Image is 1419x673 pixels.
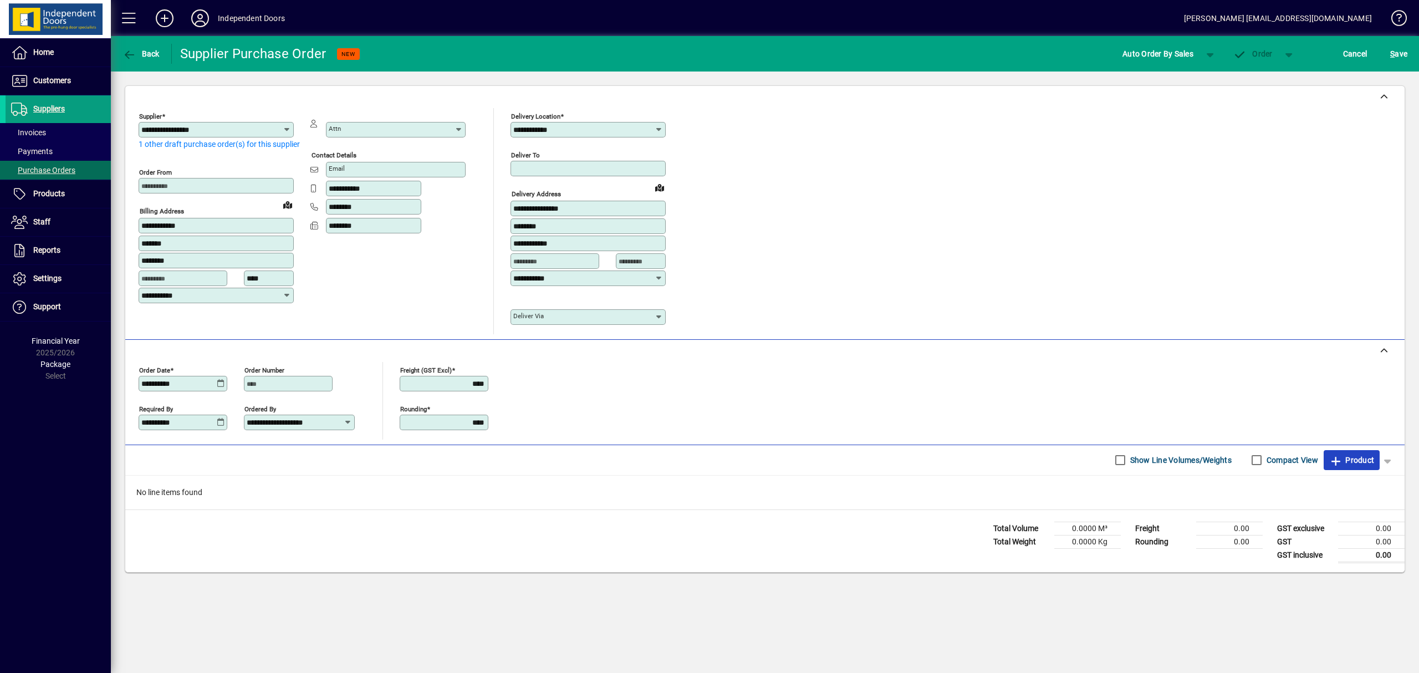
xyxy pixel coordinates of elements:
mat-label: Supplier [139,113,162,120]
span: Order [1233,49,1273,58]
a: Knowledge Base [1383,2,1405,38]
a: Home [6,39,111,67]
a: Customers [6,67,111,95]
a: Support [6,293,111,321]
a: Settings [6,265,111,293]
button: Auto Order By Sales [1117,44,1199,64]
td: GST [1272,535,1338,548]
a: Staff [6,208,111,236]
span: S [1390,49,1395,58]
a: Payments [6,142,111,161]
mat-label: Order from [139,169,172,176]
span: Customers [33,76,71,85]
td: GST exclusive [1272,522,1338,535]
label: Compact View [1264,455,1318,466]
mat-label: Order date [139,366,170,374]
span: Suppliers [33,104,65,113]
label: Show Line Volumes/Weights [1128,455,1232,466]
a: Purchase Orders [6,161,111,180]
a: View on map [651,179,668,196]
span: Support [33,302,61,311]
mat-label: Attn [329,125,341,132]
mat-label: Required by [139,405,173,412]
td: 0.00 [1196,535,1263,548]
a: Products [6,180,111,208]
app-page-header-button: Back [111,44,172,64]
button: Cancel [1340,44,1370,64]
a: Invoices [6,123,111,142]
span: Back [122,49,160,58]
td: Freight [1130,522,1196,535]
td: 0.00 [1196,522,1263,535]
a: View on map [279,196,297,213]
td: 0.00 [1338,522,1405,535]
div: No line items found [125,476,1405,509]
button: Save [1387,44,1410,64]
button: Profile [182,8,218,28]
span: Staff [33,217,50,226]
a: Reports [6,237,111,264]
span: Settings [33,274,62,283]
div: [PERSON_NAME] [EMAIL_ADDRESS][DOMAIN_NAME] [1184,9,1372,27]
button: Back [120,44,162,64]
span: Reports [33,246,60,254]
td: 0.0000 Kg [1054,535,1121,548]
mat-label: Rounding [400,405,427,412]
td: Rounding [1130,535,1196,548]
button: Add [147,8,182,28]
td: 0.00 [1338,535,1405,548]
span: Financial Year [32,336,80,345]
span: Home [33,48,54,57]
span: Auto Order By Sales [1122,45,1193,63]
span: Products [33,189,65,198]
span: Invoices [11,128,46,137]
button: Order [1228,44,1278,64]
span: Cancel [1343,45,1367,63]
td: Total Weight [988,535,1054,548]
span: Purchase Orders [11,166,75,175]
mat-label: Freight (GST excl) [400,366,452,374]
div: Supplier Purchase Order [180,45,326,63]
mat-label: Deliver To [511,151,540,159]
td: GST inclusive [1272,548,1338,562]
td: 0.0000 M³ [1054,522,1121,535]
span: Product [1329,451,1374,469]
button: Product [1324,450,1380,470]
mat-label: Delivery Location [511,113,560,120]
span: ave [1390,45,1407,63]
div: Independent Doors [218,9,285,27]
mat-label: Ordered by [244,405,276,412]
mat-label: Order number [244,366,284,374]
span: Package [40,360,70,369]
td: Total Volume [988,522,1054,535]
td: 0.00 [1338,548,1405,562]
mat-label: Email [329,165,345,172]
span: Payments [11,147,53,156]
mat-label: Deliver via [513,312,544,320]
span: NEW [341,50,355,58]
